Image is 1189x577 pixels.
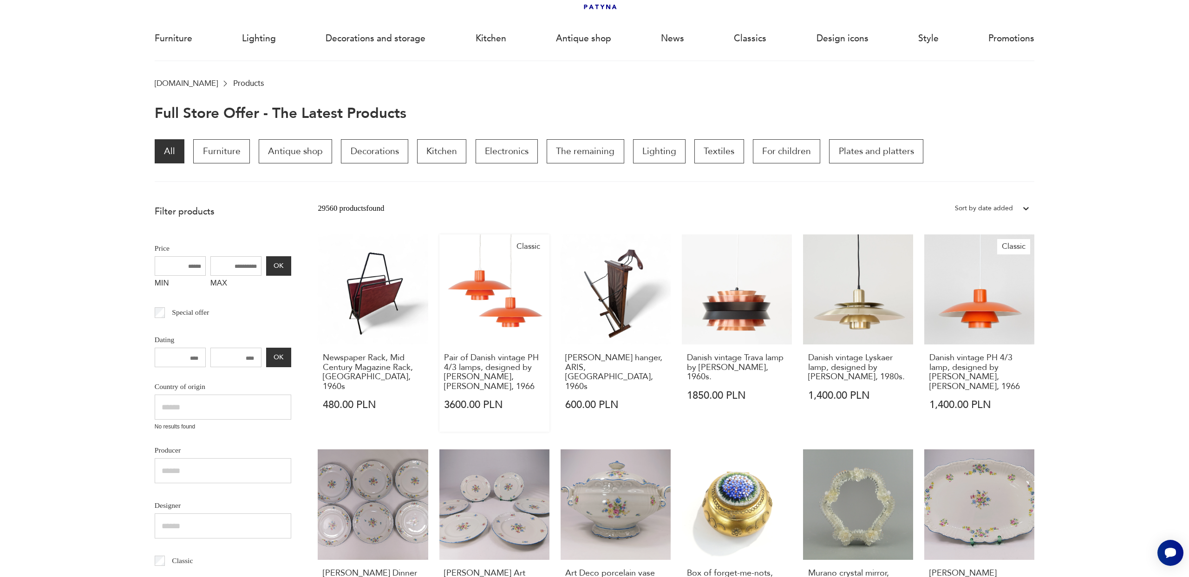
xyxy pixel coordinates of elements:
[242,32,276,45] font: Lighting
[924,234,1034,432] a: ClassicDanish vintage PH 4/3 lamp, designed by Poul Henningsen, Louis Poulsen, 1966Danish vintage...
[274,261,283,270] font: OK
[417,139,466,163] a: Kitchen
[817,32,869,45] font: Design icons
[556,145,614,157] font: The remaining
[155,32,192,45] font: Furniture
[155,17,192,60] a: Furniture
[839,145,914,157] font: Plates and platters
[661,17,684,60] a: News
[704,145,734,157] font: Textiles
[155,104,406,123] font: Full store offer - the latest products
[929,398,991,412] font: 1,400.00 PLN
[734,17,766,60] a: Classics
[485,145,529,157] font: Electronics
[326,32,425,45] font: Decorations and storage
[268,145,323,157] font: Antique shop
[155,139,184,163] a: All
[172,308,209,316] font: Special offer
[318,204,337,213] font: 29560
[694,139,744,163] a: Textiles
[929,352,1020,392] font: Danish vintage PH 4/3 lamp, designed by [PERSON_NAME], [PERSON_NAME], 1966
[918,17,939,60] a: Style
[341,139,408,163] a: Decorations
[476,139,538,163] a: Electronics
[565,352,662,392] font: [PERSON_NAME] hanger, ARIS, [GEOGRAPHIC_DATA], 1960s
[476,17,506,60] a: Kitchen
[561,234,671,432] a: Butler hanger, ARIS, Italy, 1960s[PERSON_NAME] hanger, ARIS, [GEOGRAPHIC_DATA], 1960s600.00 PLN
[266,256,291,276] button: OK
[155,423,195,430] font: No results found
[155,279,169,287] font: MIN
[340,204,366,213] font: products
[556,32,611,45] font: Antique shop
[318,234,428,432] a: Newspaper Rack, Mid Century Magazine Rack, Germany, 1960sNewspaper Rack, Mid Century Magazine Rac...
[233,78,264,89] font: Products
[808,352,905,383] font: Danish vintage Lyskaer lamp, designed by [PERSON_NAME], 1980s.
[266,348,291,367] button: OK
[661,32,684,45] font: News
[242,17,276,60] a: Lighting
[687,389,746,402] font: 1850.00 PLN
[444,352,539,392] font: Pair of Danish vintage PH 4/3 lamps, designed by [PERSON_NAME], [PERSON_NAME], 1966
[366,204,384,213] font: found
[323,398,376,412] font: 480.00 PLN
[988,17,1034,60] a: Promotions
[476,32,506,45] font: Kitchen
[439,234,549,432] a: ClassicPair of Danish vintage PH 4/3 lamps, designed by Poul Henningsen, Louis Poulsen, 1966Pair ...
[762,145,811,157] font: For children
[155,244,170,252] font: Price
[444,398,503,412] font: 3600.00 PLN
[817,17,869,60] a: Design icons
[274,353,283,362] font: OK
[193,139,249,163] a: Furniture
[155,501,181,509] font: Designer
[155,383,205,390] font: Country of origin
[155,206,215,218] font: Filter products
[565,398,619,412] font: 600.00 PLN
[326,17,425,60] a: Decorations and storage
[210,279,227,287] font: MAX
[734,32,766,45] font: Classics
[426,145,457,157] font: Kitchen
[155,336,174,344] font: Dating
[642,145,676,157] font: Lighting
[323,352,413,392] font: Newspaper Rack, Mid Century Magazine Rack, [GEOGRAPHIC_DATA], 1960s
[753,139,820,163] a: For children
[556,17,611,60] a: Antique shop
[682,234,792,432] a: Danish vintage Trava lamp by Carl Thore, 1960s.Danish vintage Trava lamp by [PERSON_NAME], 1960s....
[203,145,241,157] font: Furniture
[164,145,175,157] font: All
[955,204,1013,213] font: Sort by date added
[633,139,686,163] a: Lighting
[687,352,784,383] font: Danish vintage Trava lamp by [PERSON_NAME], 1960s.
[803,234,913,432] a: Danish vintage Lyskaer lamp, designed by Bent Nordsted, 1980s.Danish vintage Lyskaer lamp, design...
[547,139,624,163] a: The remaining
[351,145,399,157] font: Decorations
[155,446,181,454] font: Producer
[988,32,1034,45] font: Promotions
[1157,540,1183,566] iframe: Smartsupp widget button
[259,139,332,163] a: Antique shop
[829,139,923,163] a: Plates and platters
[172,557,193,564] font: Classic
[808,389,870,402] font: 1,400.00 PLN
[918,32,939,45] font: Style
[155,78,218,89] font: [DOMAIN_NAME]
[155,79,218,88] a: [DOMAIN_NAME]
